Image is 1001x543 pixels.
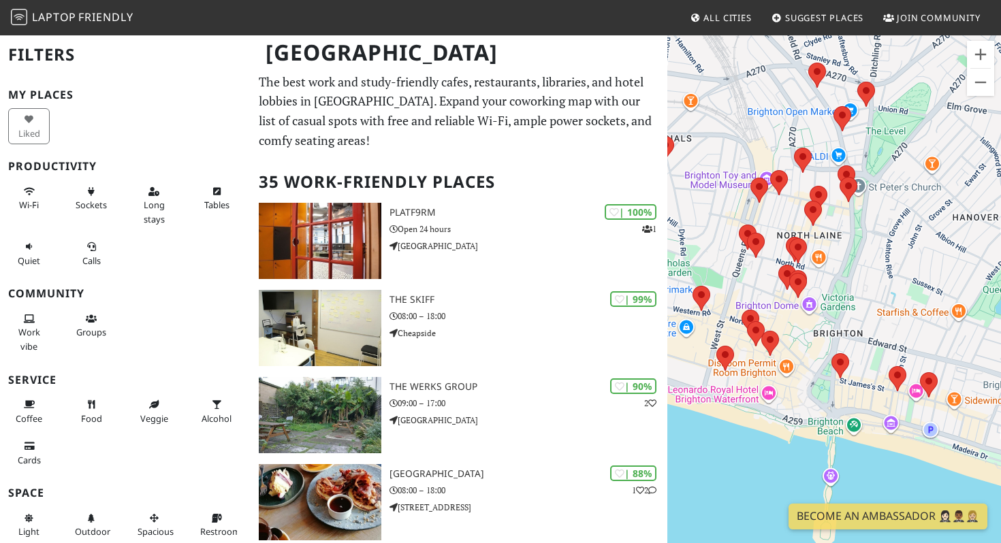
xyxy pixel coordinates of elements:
[81,412,102,425] span: Food
[610,378,656,394] div: | 90%
[632,484,656,497] p: 1 2
[8,34,242,76] h2: Filters
[204,199,229,211] span: Work-friendly tables
[71,308,112,344] button: Groups
[18,454,41,466] span: Credit cards
[390,294,667,306] h3: The Skiff
[8,393,50,429] button: Coffee
[610,291,656,307] div: | 99%
[255,34,665,71] h1: [GEOGRAPHIC_DATA]
[8,287,242,300] h3: Community
[703,12,752,24] span: All Cities
[11,9,27,25] img: LaptopFriendly
[8,308,50,357] button: Work vibe
[144,199,165,225] span: Long stays
[251,203,668,279] a: PLATF9RM | 100% 1 PLATF9RM Open 24 hours [GEOGRAPHIC_DATA]
[138,525,174,538] span: Spacious
[18,326,40,352] span: People working
[8,235,50,271] button: Quiet
[32,10,76,24] span: Laptop
[71,507,112,543] button: Outdoor
[76,326,106,338] span: Group tables
[390,327,667,340] p: Cheapside
[78,10,133,24] span: Friendly
[71,235,112,271] button: Calls
[76,199,107,211] span: Power sockets
[82,254,101,267] span: Video/audio calls
[610,465,656,481] div: | 88%
[133,393,175,429] button: Veggie
[897,12,981,24] span: Join Community
[259,377,381,453] img: The Werks Group
[16,412,42,425] span: Coffee
[390,381,667,393] h3: The Werks Group
[200,525,240,538] span: Restroom
[967,41,994,68] button: Zoom in
[390,468,667,480] h3: [GEOGRAPHIC_DATA]
[11,6,133,30] a: LaptopFriendly LaptopFriendly
[8,487,242,499] h3: Space
[390,501,667,514] p: [STREET_ADDRESS]
[18,254,40,267] span: Quiet
[196,507,238,543] button: Restroom
[8,88,242,101] h3: My Places
[878,5,986,30] a: Join Community
[785,12,864,24] span: Suggest Places
[8,374,242,386] h3: Service
[18,525,39,538] span: Natural light
[251,377,668,453] a: The Werks Group | 90% 2 The Werks Group 09:00 – 17:00 [GEOGRAPHIC_DATA]
[390,397,667,410] p: 09:00 – 17:00
[967,69,994,96] button: Zoom out
[75,525,110,538] span: Outdoor area
[259,290,381,366] img: The Skiff
[133,507,175,543] button: Spacious
[71,393,112,429] button: Food
[251,290,668,366] a: The Skiff | 99% The Skiff 08:00 – 18:00 Cheapside
[71,180,112,216] button: Sockets
[196,180,238,216] button: Tables
[390,310,667,323] p: 08:00 – 18:00
[8,507,50,543] button: Light
[259,72,660,150] p: The best work and study-friendly cafes, restaurants, libraries, and hotel lobbies in [GEOGRAPHIC_...
[19,199,39,211] span: Stable Wi-Fi
[390,240,667,252] p: [GEOGRAPHIC_DATA]
[644,397,656,410] p: 2
[390,207,667,218] h3: PLATF9RM
[766,5,870,30] a: Suggest Places
[133,180,175,230] button: Long stays
[605,204,656,220] div: | 100%
[789,504,987,529] a: Become an Ambassador 🤵🏻‍♀️🤵🏾‍♂️🤵🏼‍♀️
[196,393,238,429] button: Alcohol
[251,464,668,540] a: WOLFOX AVENUE | 88% 12 [GEOGRAPHIC_DATA] 08:00 – 18:00 [STREET_ADDRESS]
[259,161,660,203] h2: 35 Work-Friendly Places
[8,160,242,173] h3: Productivity
[684,5,757,30] a: All Cities
[8,435,50,471] button: Cards
[390,223,667,235] p: Open 24 hours
[390,414,667,427] p: [GEOGRAPHIC_DATA]
[642,223,656,235] p: 1
[390,484,667,497] p: 08:00 – 18:00
[202,412,232,425] span: Alcohol
[259,203,381,279] img: PLATF9RM
[259,464,381,540] img: WOLFOX AVENUE
[8,180,50,216] button: Wi-Fi
[140,412,168,425] span: Veggie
